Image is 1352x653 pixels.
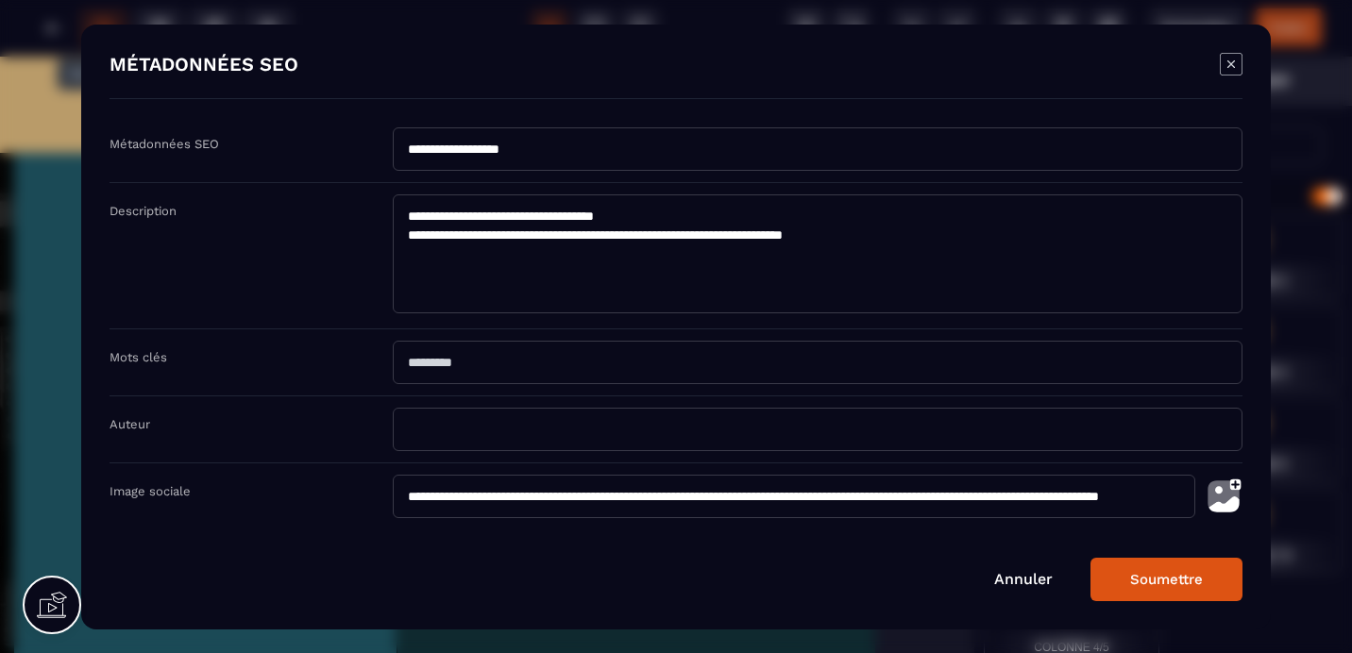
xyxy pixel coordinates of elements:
[283,442,1076,527] h1: - Sans avoir besoin de tout plaquer - Sans nouvelles contraintes - Sans devoir vous justifier
[1090,558,1242,601] button: Soumettre
[110,350,167,364] label: Mots clés
[994,570,1053,588] a: Annuler
[110,137,219,151] label: Métadonnées SEO
[283,152,1076,403] h1: Vous sentez que vous touchez le fond ? Voici la méthode qui a permis à des soignants épuisés de r...
[110,53,298,79] h4: MÉTADONNÉES SEO
[110,417,150,431] label: Auteur
[110,204,177,218] label: Description
[1205,475,1242,518] img: photo-upload.002a6cb0.svg
[28,14,1331,82] text: MASTERCLASS INEDITE [DATE] 18h00
[110,484,191,498] label: Image sociale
